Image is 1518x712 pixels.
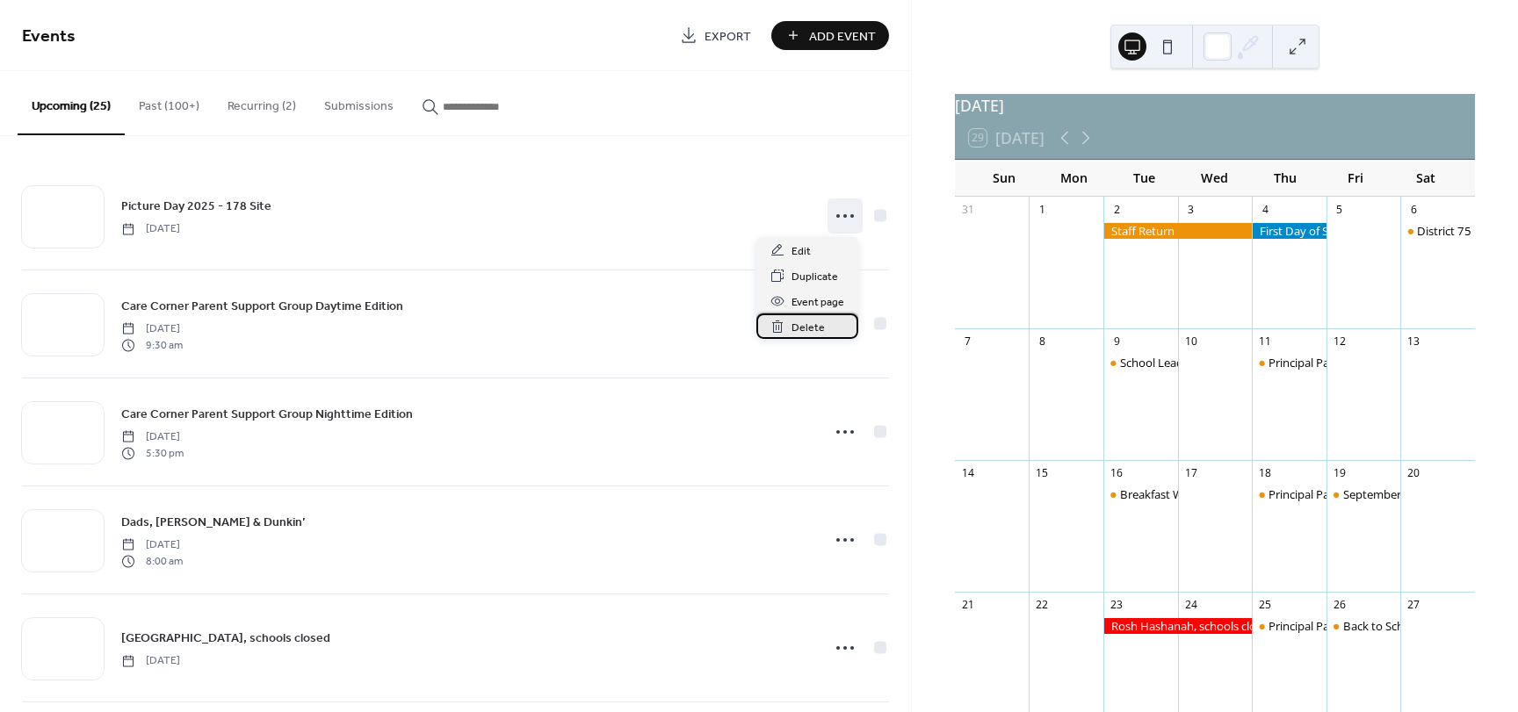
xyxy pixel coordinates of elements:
div: 10 [1183,334,1198,349]
a: Export [667,21,764,50]
div: Principal Parent Partnership [1252,618,1326,634]
div: Wed [1180,160,1250,196]
span: Event page [792,293,844,312]
span: Dads, [PERSON_NAME] & Dunkin’ [121,514,306,532]
div: First Day of School 2025 - 2026 [1252,223,1326,239]
div: 7 [960,334,975,349]
div: 9 [1110,334,1124,349]
a: Care Corner Parent Support Group Nighttime Edition [121,404,413,424]
a: Dads, [PERSON_NAME] & Dunkin’ [121,512,306,532]
span: 9:30 am [121,337,183,353]
div: Back to School Laser Show [1326,618,1401,634]
div: 8 [1035,334,1050,349]
div: [DATE] [955,94,1475,117]
span: [DATE] [121,321,183,337]
div: 5 [1332,202,1347,217]
div: Sat [1391,160,1461,196]
div: 13 [1406,334,1421,349]
span: Care Corner Parent Support Group Nighttime Edition [121,406,413,424]
div: 19 [1332,465,1347,480]
span: [DATE] [121,221,180,237]
a: Picture Day 2025 - 178 Site [121,196,271,216]
span: Duplicate [792,268,838,286]
div: Fri [1320,160,1391,196]
div: 6 [1406,202,1421,217]
button: Add Event [771,21,889,50]
span: 8:00 am [121,553,183,569]
div: 20 [1406,465,1421,480]
div: 11 [1258,334,1273,349]
div: 3 [1183,202,1198,217]
span: [DATE] [121,429,184,445]
div: Back to School Laser Show [1343,618,1483,634]
div: September Parent Engagement [1326,486,1401,502]
span: Add Event [809,27,876,46]
div: Thu [1250,160,1320,196]
div: 31 [960,202,975,217]
div: Rosh Hashanah, schools closed [1103,618,1252,634]
div: Principal Parent Partnership [1269,486,1415,502]
div: Breakfast With The Principal [1103,486,1178,502]
div: Principal Parent Partnership [1252,486,1326,502]
div: Mon [1039,160,1110,196]
div: 27 [1406,597,1421,612]
div: 2 [1110,202,1124,217]
div: 16 [1110,465,1124,480]
a: Care Corner Parent Support Group Daytime Edition [121,296,403,316]
div: 26 [1332,597,1347,612]
div: Sun [969,160,1039,196]
div: 25 [1258,597,1273,612]
div: Principal Parent Partnership [1269,618,1415,634]
div: 18 [1258,465,1273,480]
span: Export [705,27,751,46]
div: District 75 Back to School Bash [1400,223,1475,239]
div: 1 [1035,202,1050,217]
div: 4 [1258,202,1273,217]
span: [DATE] [121,537,183,553]
span: [DATE] [121,653,180,669]
div: September Parent Engagement [1343,486,1507,502]
div: 24 [1183,597,1198,612]
div: Tue [1110,160,1180,196]
span: Picture Day 2025 - 178 Site [121,198,271,216]
div: Staff Return [1103,223,1252,239]
span: Edit [792,242,811,261]
a: [GEOGRAPHIC_DATA], schools closed [121,628,330,648]
div: 23 [1110,597,1124,612]
div: Breakfast With The Principal [1120,486,1267,502]
div: 12 [1332,334,1347,349]
div: 21 [960,597,975,612]
div: School Leadership Team Meeting [1120,355,1293,370]
span: Delete [792,319,825,337]
span: [GEOGRAPHIC_DATA], schools closed [121,629,330,648]
div: Principal Parent Partnership [1269,355,1415,370]
button: Upcoming (25) [18,71,125,135]
button: Submissions [310,71,408,133]
span: Care Corner Parent Support Group Daytime Edition [121,298,403,316]
span: Events [22,19,76,54]
div: 14 [960,465,975,480]
div: School Leadership Team Meeting [1103,355,1178,370]
div: 17 [1183,465,1198,480]
button: Recurring (2) [213,71,310,133]
div: 15 [1035,465,1050,480]
div: 22 [1035,597,1050,612]
div: Principal Parent Partnership [1252,355,1326,370]
button: Past (100+) [125,71,213,133]
span: 5:30 pm [121,445,184,461]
